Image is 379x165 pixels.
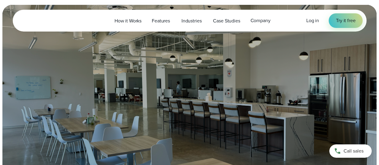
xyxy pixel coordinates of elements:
span: Features [152,17,170,25]
a: Log in [306,17,319,24]
a: Call sales [329,144,372,158]
span: How it Works [115,17,141,25]
span: Company [251,17,271,24]
span: Try it free [336,17,355,24]
span: Case Studies [213,17,240,25]
span: Call sales [344,147,364,155]
span: Industries [181,17,202,25]
a: Try it free [329,13,363,28]
a: Case Studies [208,15,245,27]
a: How it Works [109,15,147,27]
